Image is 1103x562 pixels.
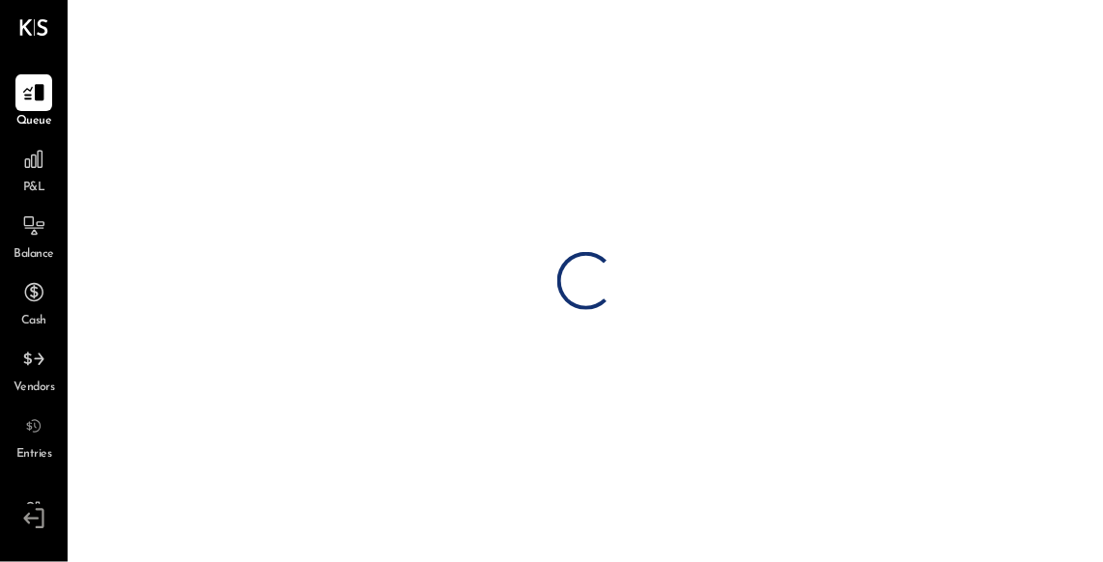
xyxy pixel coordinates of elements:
[1,341,67,397] a: Vendors
[14,246,54,264] span: Balance
[1,141,67,197] a: P&L
[1,492,67,548] a: Bookkeeper
[16,113,52,130] span: Queue
[1,274,67,330] a: Cash
[23,180,45,197] span: P&L
[21,313,46,330] span: Cash
[1,208,67,264] a: Balance
[1,407,67,464] a: Entries
[14,379,55,397] span: Vendors
[1,74,67,130] a: Queue
[16,446,52,464] span: Entries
